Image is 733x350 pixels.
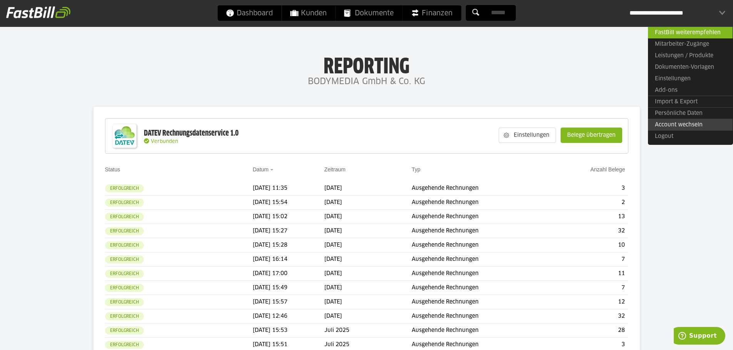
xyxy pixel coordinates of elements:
h1: Reporting [77,54,656,74]
td: [DATE] 16:14 [253,252,324,267]
td: [DATE] 17:00 [253,267,324,281]
a: Logout [648,131,733,142]
td: Juli 2025 [324,323,412,338]
a: Status [105,166,120,173]
td: 13 [550,210,628,224]
sl-badge: Erfolgreich [105,298,144,306]
td: Ausgehende Rechnungen [412,281,550,295]
sl-badge: Erfolgreich [105,327,144,335]
td: 10 [550,238,628,252]
img: fastbill_logo_white.png [6,6,70,18]
td: Ausgehende Rechnungen [412,238,550,252]
td: [DATE] [324,252,412,267]
a: Dokumenten-Vorlagen [648,61,733,73]
td: [DATE] [324,295,412,309]
td: Ausgehende Rechnungen [412,267,550,281]
sl-badge: Erfolgreich [105,241,144,249]
td: Ausgehende Rechnungen [412,309,550,323]
td: Ausgehende Rechnungen [412,323,550,338]
a: Dokumente [336,5,402,21]
a: Datum [253,166,269,173]
sl-button: Belege übertragen [561,128,622,143]
td: [DATE] 12:46 [253,309,324,323]
td: [DATE] 15:57 [253,295,324,309]
td: [DATE] [324,267,412,281]
span: Kunden [290,5,327,21]
a: Mitarbeiter-Zugänge [648,38,733,50]
td: [DATE] [324,238,412,252]
td: 7 [550,252,628,267]
td: [DATE] [324,210,412,224]
a: Kunden [282,5,335,21]
sl-badge: Erfolgreich [105,284,144,292]
td: [DATE] 15:02 [253,210,324,224]
td: [DATE] [324,281,412,295]
a: Finanzen [402,5,461,21]
td: Ausgehende Rechnungen [412,224,550,238]
td: [DATE] [324,181,412,196]
a: FastBill weiterempfehlen [648,27,733,38]
sl-badge: Erfolgreich [105,341,144,349]
span: Finanzen [411,5,452,21]
a: Import & Export [648,96,733,108]
sl-badge: Erfolgreich [105,213,144,221]
td: [DATE] 11:35 [253,181,324,196]
td: 28 [550,323,628,338]
iframe: Öffnet ein Widget, in dem Sie weitere Informationen finden [674,327,725,346]
td: [DATE] 15:27 [253,224,324,238]
td: Ausgehende Rechnungen [412,210,550,224]
sl-badge: Erfolgreich [105,270,144,278]
td: Ausgehende Rechnungen [412,295,550,309]
td: 12 [550,295,628,309]
sl-badge: Erfolgreich [105,312,144,320]
td: Ausgehende Rechnungen [412,252,550,267]
span: Dashboard [226,5,273,21]
td: [DATE] [324,224,412,238]
td: 32 [550,224,628,238]
div: DATEV Rechnungsdatenservice 1.0 [144,128,239,138]
span: Verbunden [151,139,178,144]
td: [DATE] 15:53 [253,323,324,338]
img: DATEV-Datenservice Logo [109,121,140,151]
a: Zeitraum [324,166,346,173]
sl-badge: Erfolgreich [105,255,144,264]
sl-badge: Erfolgreich [105,184,144,192]
td: [DATE] [324,309,412,323]
td: [DATE] 15:49 [253,281,324,295]
a: Persönliche Daten [648,107,733,119]
a: Anzahl Belege [590,166,625,173]
a: Leistungen / Produkte [648,50,733,61]
sl-badge: Erfolgreich [105,199,144,207]
a: Einstellungen [648,73,733,85]
td: 3 [550,181,628,196]
td: 2 [550,196,628,210]
sl-button: Einstellungen [499,128,556,143]
td: [DATE] 15:54 [253,196,324,210]
td: Ausgehende Rechnungen [412,181,550,196]
td: [DATE] 15:28 [253,238,324,252]
td: [DATE] [324,196,412,210]
span: Dokumente [344,5,394,21]
td: 7 [550,281,628,295]
sl-badge: Erfolgreich [105,227,144,235]
a: Add-ons [648,85,733,96]
img: sort_desc.gif [270,169,275,171]
a: Account wechseln [648,119,733,131]
a: Typ [412,166,421,173]
td: 32 [550,309,628,323]
td: Ausgehende Rechnungen [412,196,550,210]
a: Dashboard [217,5,281,21]
td: 11 [550,267,628,281]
